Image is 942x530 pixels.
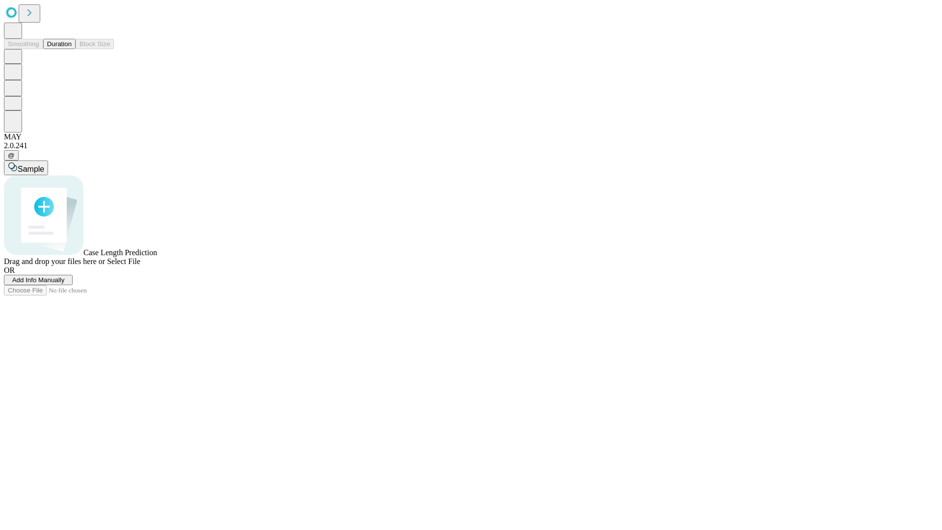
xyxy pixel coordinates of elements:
[107,257,140,265] span: Select File
[76,39,114,49] button: Block Size
[4,132,938,141] div: MAY
[18,165,44,173] span: Sample
[83,248,157,257] span: Case Length Prediction
[4,275,73,285] button: Add Info Manually
[12,276,65,284] span: Add Info Manually
[4,266,15,274] span: OR
[4,150,19,160] button: @
[4,39,43,49] button: Smoothing
[4,141,938,150] div: 2.0.241
[8,152,15,159] span: @
[4,257,105,265] span: Drag and drop your files here or
[43,39,76,49] button: Duration
[4,160,48,175] button: Sample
